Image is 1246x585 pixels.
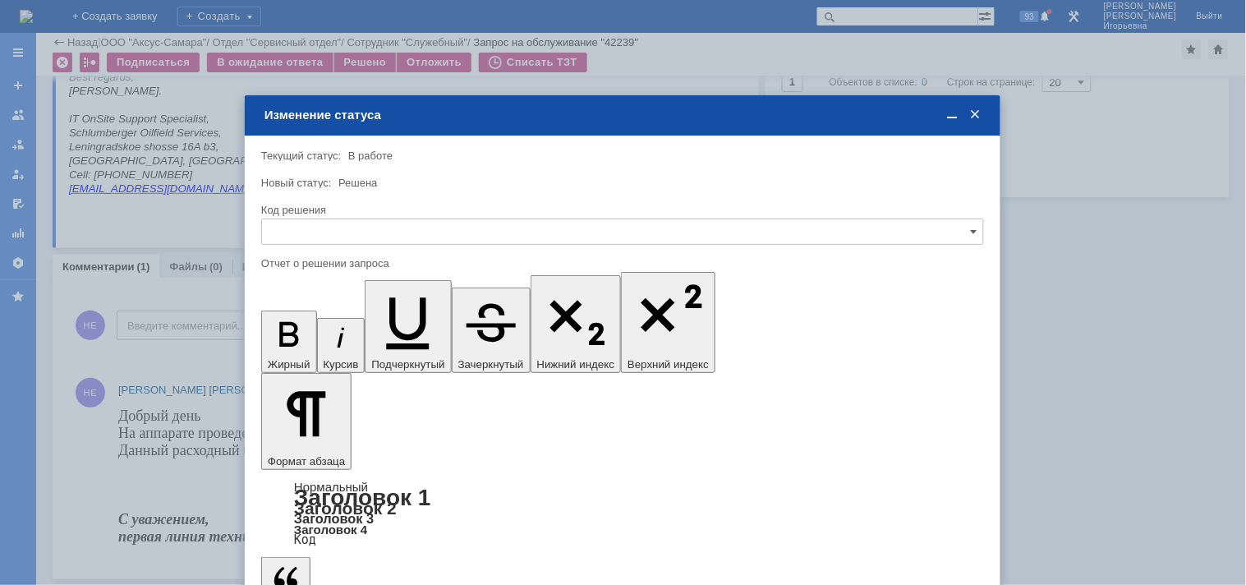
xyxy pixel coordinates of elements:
[348,150,393,162] span: В работе
[621,272,715,373] button: Верхний индекс
[261,481,984,546] div: Формат абзаца
[261,373,352,470] button: Формат абзаца
[365,280,451,373] button: Подчеркнутый
[531,275,622,373] button: Нижний индекс
[294,485,431,510] a: Заголовок 1
[371,358,444,371] span: Подчеркнутый
[628,358,709,371] span: Верхний индекс
[261,150,341,162] label: Текущий статус:
[338,177,377,189] span: Решена
[261,258,981,269] div: Отчет о решении запроса
[317,318,366,373] button: Курсив
[264,108,984,122] div: Изменение статуса
[261,311,317,373] button: Жирный
[968,108,984,122] span: Закрыть
[458,358,524,371] span: Зачеркнутый
[294,499,397,518] a: Заголовок 2
[294,523,367,537] a: Заголовок 4
[945,108,961,122] span: Свернуть (Ctrl + M)
[268,455,345,468] span: Формат абзаца
[294,480,368,494] a: Нормальный
[268,358,310,371] span: Жирный
[324,358,359,371] span: Курсив
[294,532,316,547] a: Код
[261,205,981,215] div: Код решения
[537,358,615,371] span: Нижний индекс
[294,511,374,526] a: Заголовок 3
[261,177,332,189] label: Новый статус:
[452,288,531,373] button: Зачеркнутый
